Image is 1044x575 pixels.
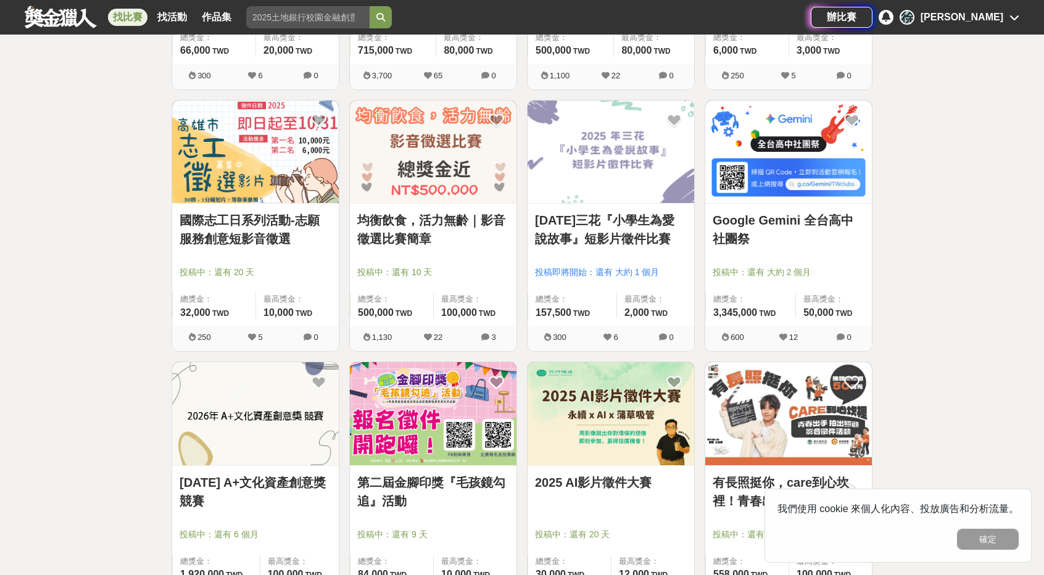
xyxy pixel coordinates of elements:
img: Cover Image [705,362,872,465]
span: TWD [212,47,229,56]
span: 3,700 [372,71,392,80]
span: 715,000 [358,45,394,56]
span: 最高獎金： [268,555,331,568]
span: 66,000 [180,45,210,56]
span: 總獎金： [358,293,426,305]
span: 3 [491,333,495,342]
span: 1,130 [372,333,392,342]
span: 投稿中：還有 大約 2 個月 [713,266,864,279]
span: 總獎金： [713,555,781,568]
span: 總獎金： [536,555,603,568]
a: 國際志工日系列活動-志願服務創意短影音徵選 [180,211,331,248]
img: Cover Image [528,362,694,465]
a: 均衡飲食，活力無齡｜影音徵選比賽簡章 [357,211,509,248]
span: TWD [573,47,590,56]
a: 第二屆金腳印獎『毛孩鏡勾追』活動 [357,473,509,510]
span: 投稿中：還有 10 天 [357,266,509,279]
span: TWD [573,309,590,318]
span: 最高獎金： [803,293,864,305]
span: TWD [296,47,312,56]
span: 最高獎金： [621,31,687,44]
span: 600 [731,333,744,342]
span: 我們使用 cookie 來個人化內容、投放廣告和分析流量。 [777,503,1019,514]
span: 0 [847,71,851,80]
a: 找活動 [152,9,192,26]
input: 2025土地銀行校園金融創意挑戰賽：從你出發 開啟智慧金融新頁 [246,6,370,28]
span: 0 [669,333,673,342]
div: 徐 [900,10,914,25]
span: 最高獎金： [263,293,331,305]
span: TWD [396,309,412,318]
span: TWD [396,47,412,56]
span: 100,000 [441,307,477,318]
a: [DATE]三花『小學生為愛說故事』短影片徵件比賽 [535,211,687,248]
span: 32,000 [180,307,210,318]
span: 投稿中：還有 20 天 [535,528,687,541]
span: 投稿即將開始：還有 大約 1 個月 [535,266,687,279]
a: Cover Image [172,101,339,204]
a: [DATE] A+文化資產創意獎 競賽 [180,473,331,510]
span: 250 [731,71,744,80]
span: 12 [789,333,798,342]
span: 50,000 [803,307,834,318]
span: 總獎金： [358,31,428,44]
span: 2,000 [624,307,649,318]
span: 300 [553,333,566,342]
span: TWD [651,309,668,318]
a: 2025 AI影片徵件大賽 [535,473,687,492]
span: 80,000 [444,45,474,56]
span: 500,000 [536,45,571,56]
span: TWD [296,309,312,318]
img: Cover Image [528,101,694,204]
span: 6 [613,333,618,342]
span: 65 [434,71,442,80]
span: TWD [212,309,229,318]
span: 最高獎金： [444,31,509,44]
span: 0 [313,71,318,80]
button: 確定 [957,529,1019,550]
span: 250 [197,333,211,342]
span: 5 [258,333,262,342]
img: Cover Image [172,362,339,465]
a: Cover Image [350,362,516,466]
span: 0 [669,71,673,80]
span: 投稿中：還有 9 天 [357,528,509,541]
span: 6,000 [713,45,738,56]
span: 總獎金： [713,31,781,44]
span: 總獎金： [358,555,426,568]
a: Cover Image [528,362,694,466]
span: 20,000 [263,45,294,56]
span: 總獎金： [180,555,252,568]
span: 3,000 [797,45,821,56]
span: 500,000 [358,307,394,318]
span: TWD [835,309,852,318]
span: 10,000 [263,307,294,318]
span: 總獎金： [180,31,248,44]
span: 總獎金： [180,293,248,305]
span: 3,345,000 [713,307,757,318]
span: TWD [653,47,670,56]
a: 作品集 [197,9,236,26]
img: Cover Image [705,101,872,204]
a: 找比賽 [108,9,147,26]
a: 辦比賽 [811,7,872,28]
span: TWD [476,47,492,56]
img: Cover Image [350,362,516,465]
span: 投稿中：還有 6 個月 [180,528,331,541]
span: 總獎金： [536,31,606,44]
span: TWD [759,309,776,318]
span: 0 [491,71,495,80]
span: 總獎金： [713,293,788,305]
span: 6 [258,71,262,80]
span: 總獎金： [536,293,609,305]
span: 最高獎金： [624,293,687,305]
a: Google Gemini 全台高中社團祭 [713,211,864,248]
div: [PERSON_NAME] [921,10,1003,25]
span: TWD [823,47,840,56]
a: Cover Image [705,362,872,466]
span: 最高獎金： [797,31,864,44]
span: 22 [611,71,620,80]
